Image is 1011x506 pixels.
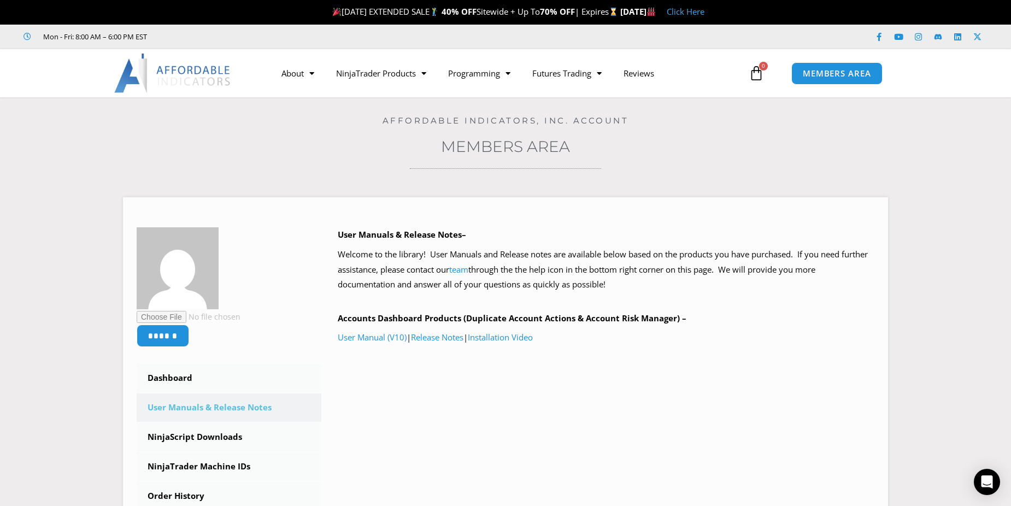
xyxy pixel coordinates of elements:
[330,6,620,17] span: [DATE] EXTENDED SALE Sitewide + Up To | Expires
[162,31,326,42] iframe: Customer reviews powered by Trustpilot
[137,227,219,309] img: 78cd88597ba5dcb2cffd4b0789e3f4e0f54c12e768fb8ffda02f5df6ccec1d4a
[620,6,656,17] strong: [DATE]
[974,469,1000,495] div: Open Intercom Messenger
[137,393,321,422] a: User Manuals & Release Notes
[613,61,665,86] a: Reviews
[732,57,780,89] a: 0
[609,8,618,16] img: ⌛
[325,61,437,86] a: NinjaTrader Products
[759,62,768,70] span: 0
[442,6,477,17] strong: 40% OFF
[137,423,321,451] a: NinjaScript Downloads
[338,247,875,293] p: Welcome to the library! User Manuals and Release notes are available below based on the products ...
[338,229,466,240] b: User Manuals & Release Notes–
[271,61,746,86] nav: Menu
[338,332,407,343] a: User Manual (V10)
[791,62,883,85] a: MEMBERS AREA
[441,137,570,156] a: Members Area
[40,30,147,43] span: Mon - Fri: 8:00 AM – 6:00 PM EST
[271,61,325,86] a: About
[338,313,686,323] b: Accounts Dashboard Products (Duplicate Account Actions & Account Risk Manager) –
[383,115,629,126] a: Affordable Indicators, Inc. Account
[667,6,704,17] a: Click Here
[647,8,655,16] img: 🏭
[521,61,613,86] a: Futures Trading
[411,332,463,343] a: Release Notes
[468,332,533,343] a: Installation Video
[137,364,321,392] a: Dashboard
[114,54,232,93] img: LogoAI | Affordable Indicators – NinjaTrader
[449,264,468,275] a: team
[540,6,575,17] strong: 70% OFF
[137,452,321,481] a: NinjaTrader Machine IDs
[333,8,341,16] img: 🎉
[430,8,438,16] img: 🏌️‍♂️
[338,330,875,345] p: | |
[437,61,521,86] a: Programming
[803,69,871,78] span: MEMBERS AREA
